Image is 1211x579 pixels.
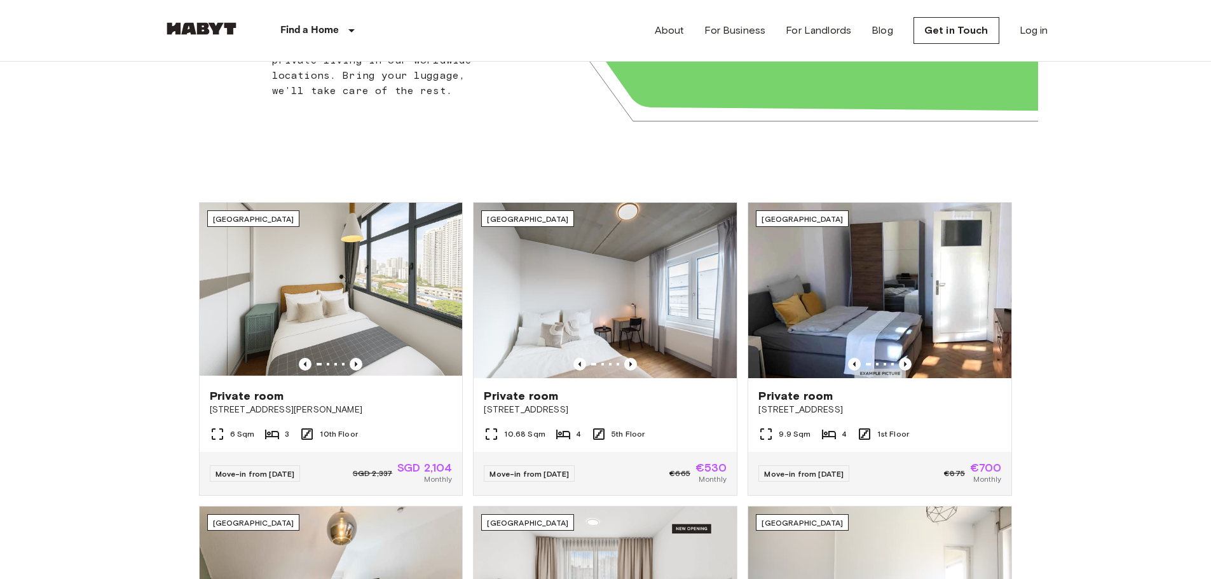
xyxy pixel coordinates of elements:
[669,468,690,479] span: €665
[213,518,294,528] span: [GEOGRAPHIC_DATA]
[163,22,240,35] img: Habyt
[624,358,637,371] button: Previous image
[612,428,645,440] span: 5th Floor
[748,203,1011,378] img: Marketing picture of unit DE-02-025-001-04HF
[210,388,284,404] span: Private room
[872,23,893,38] a: Blog
[704,23,765,38] a: For Business
[487,518,568,528] span: [GEOGRAPHIC_DATA]
[350,358,362,371] button: Previous image
[200,203,463,378] img: Marketing picture of unit SG-01-116-001-02
[758,404,1001,416] span: [STREET_ADDRESS]
[877,428,909,440] span: 1st Floor
[285,428,289,440] span: 3
[504,428,545,440] span: 10.68 Sqm
[489,469,569,479] span: Move-in from [DATE]
[779,428,811,440] span: 9.9 Sqm
[842,428,847,440] span: 4
[695,462,727,473] span: €530
[1020,23,1048,38] a: Log in
[655,23,685,38] a: About
[397,462,452,473] span: SGD 2,104
[576,428,581,440] span: 4
[970,462,1002,473] span: €700
[764,469,844,479] span: Move-in from [DATE]
[216,469,295,479] span: Move-in from [DATE]
[280,23,339,38] p: Find a Home
[487,214,568,224] span: [GEOGRAPHIC_DATA]
[199,202,463,496] a: Marketing picture of unit SG-01-116-001-02Previous imagePrevious image[GEOGRAPHIC_DATA]Private ro...
[973,473,1001,485] span: Monthly
[786,23,851,38] a: For Landlords
[762,214,843,224] span: [GEOGRAPHIC_DATA]
[944,468,965,479] span: €875
[899,358,912,371] button: Previous image
[484,388,558,404] span: Private room
[762,518,843,528] span: [GEOGRAPHIC_DATA]
[213,214,294,224] span: [GEOGRAPHIC_DATA]
[424,473,452,485] span: Monthly
[210,404,453,416] span: [STREET_ADDRESS][PERSON_NAME]
[473,202,737,496] a: Marketing picture of unit DE-04-037-026-03QPrevious imagePrevious image[GEOGRAPHIC_DATA]Private r...
[913,17,999,44] a: Get in Touch
[353,468,392,479] span: SGD 2,337
[758,388,833,404] span: Private room
[320,428,358,440] span: 10th Floor
[573,358,586,371] button: Previous image
[699,473,727,485] span: Monthly
[299,358,311,371] button: Previous image
[748,202,1012,496] a: Marketing picture of unit DE-02-025-001-04HFPrevious imagePrevious image[GEOGRAPHIC_DATA]Private ...
[230,428,255,440] span: 6 Sqm
[848,358,861,371] button: Previous image
[474,203,737,378] img: Marketing picture of unit DE-04-037-026-03Q
[484,404,727,416] span: [STREET_ADDRESS]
